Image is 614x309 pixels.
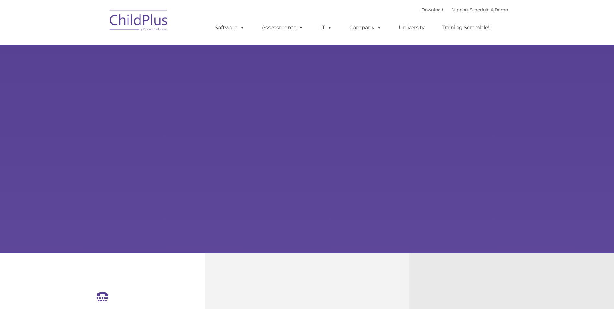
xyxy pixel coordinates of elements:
a: Training Scramble!! [435,21,497,34]
a: Schedule A Demo [470,7,508,12]
a: Software [208,21,251,34]
a: Download [421,7,443,12]
a: Support [451,7,468,12]
a: IT [314,21,339,34]
a: Assessments [255,21,310,34]
img: ChildPlus by Procare Solutions [106,5,171,38]
a: University [392,21,431,34]
font: | [421,7,508,12]
a: Company [343,21,388,34]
